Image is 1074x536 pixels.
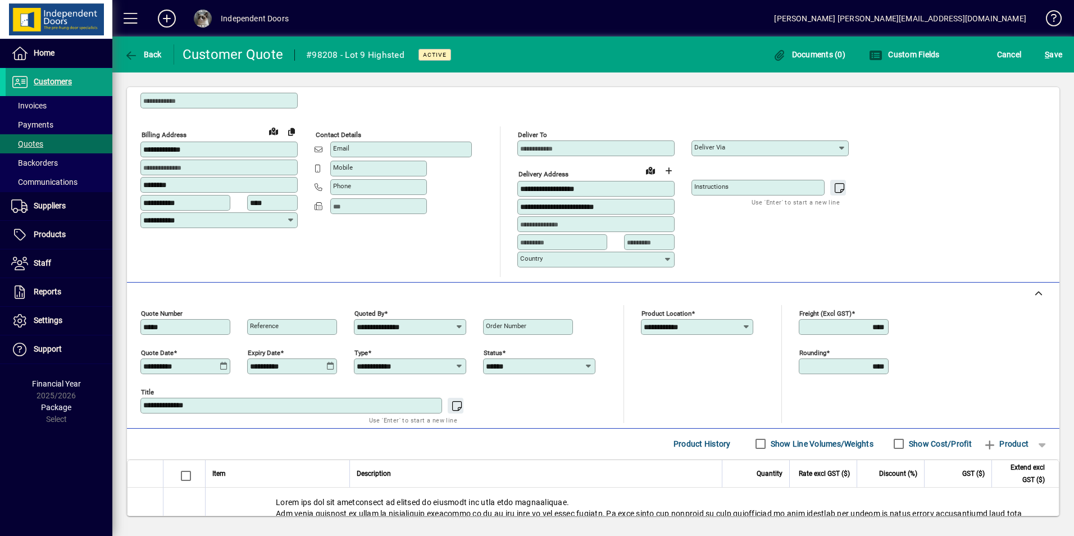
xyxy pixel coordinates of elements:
a: Communications [6,172,112,192]
span: Reports [34,287,61,296]
span: Support [34,344,62,353]
a: Quotes [6,134,112,153]
mat-label: Type [354,348,368,356]
span: Communications [11,178,78,187]
div: #98208 - Lot 9 Highsted [306,46,404,64]
a: View on map [641,161,659,179]
a: Suppliers [6,192,112,220]
button: Copy to Delivery address [283,122,301,140]
span: Staff [34,258,51,267]
span: Suppliers [34,201,66,210]
mat-label: Quoted by [354,309,384,317]
span: Financial Year [32,379,81,388]
a: Products [6,221,112,249]
a: Backorders [6,153,112,172]
span: Back [124,50,162,59]
span: Invoices [11,101,47,110]
mat-label: Rounding [799,348,826,356]
span: Cancel [997,46,1022,63]
a: Staff [6,249,112,278]
mat-label: Deliver To [518,131,547,139]
span: Custom Fields [869,50,940,59]
mat-label: Mobile [333,163,353,171]
a: Invoices [6,96,112,115]
mat-label: Status [484,348,502,356]
app-page-header-button: Back [112,44,174,65]
span: Documents (0) [772,50,845,59]
button: Product [977,434,1034,454]
span: S [1045,50,1049,59]
span: Customers [34,77,72,86]
a: Reports [6,278,112,306]
a: Payments [6,115,112,134]
span: Active [423,51,447,58]
span: Product History [673,435,731,453]
mat-label: Product location [641,309,691,317]
span: Rate excl GST ($) [799,467,850,480]
span: Extend excl GST ($) [999,461,1045,486]
mat-label: Instructions [694,183,729,190]
mat-hint: Use 'Enter' to start a new line [752,196,840,208]
button: Custom Fields [866,44,943,65]
span: ave [1045,46,1062,63]
span: Quantity [757,467,782,480]
span: Product [983,435,1029,453]
span: Settings [34,316,62,325]
button: Back [121,44,165,65]
button: Save [1042,44,1065,65]
mat-hint: Use 'Enter' to start a new line [369,414,457,426]
mat-label: Email [333,144,349,152]
button: Profile [185,8,221,29]
span: Backorders [11,158,58,167]
span: Home [34,48,54,57]
span: Description [357,467,391,480]
button: Cancel [994,44,1025,65]
button: Choose address [659,162,677,180]
a: Support [6,335,112,364]
span: Discount (%) [879,467,917,480]
button: Product History [669,434,735,454]
a: Home [6,39,112,67]
mat-label: Title [141,388,154,396]
mat-label: Freight (excl GST) [799,309,852,317]
span: Item [212,467,226,480]
mat-label: Deliver via [694,143,725,151]
mat-label: Order number [486,322,526,330]
mat-label: Quote date [141,348,174,356]
div: [PERSON_NAME] [PERSON_NAME][EMAIL_ADDRESS][DOMAIN_NAME] [774,10,1026,28]
span: GST ($) [962,467,985,480]
div: Independent Doors [221,10,289,28]
a: Knowledge Base [1037,2,1060,39]
button: Documents (0) [770,44,848,65]
a: Settings [6,307,112,335]
mat-label: Quote number [141,309,183,317]
mat-label: Phone [333,182,351,190]
mat-label: Country [520,255,543,262]
label: Show Cost/Profit [907,438,972,449]
span: Payments [11,120,53,129]
span: Package [41,403,71,412]
label: Show Line Volumes/Weights [768,438,873,449]
mat-label: Reference [250,322,279,330]
button: Add [149,8,185,29]
span: Products [34,230,66,239]
a: View on map [265,122,283,140]
span: Quotes [11,139,43,148]
mat-label: Expiry date [248,348,280,356]
div: Customer Quote [183,46,284,63]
